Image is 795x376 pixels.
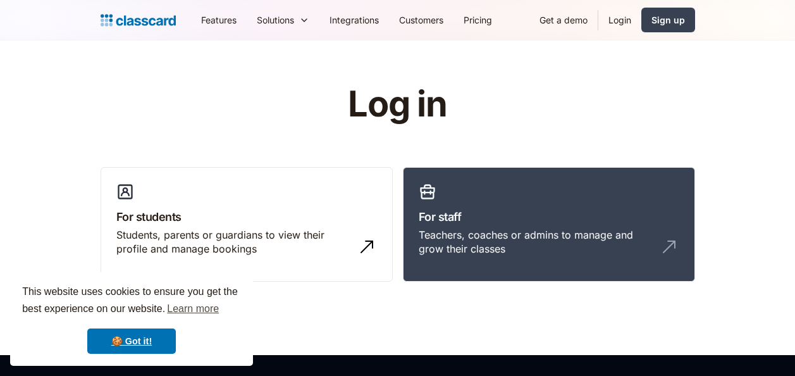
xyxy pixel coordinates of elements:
a: Sign up [641,8,695,32]
a: Get a demo [529,6,598,34]
a: For staffTeachers, coaches or admins to manage and grow their classes [403,167,695,282]
a: Features [191,6,247,34]
h3: For students [116,208,377,225]
h1: Log in [197,85,598,124]
a: learn more about cookies [165,299,221,318]
a: Pricing [453,6,502,34]
a: Integrations [319,6,389,34]
a: For studentsStudents, parents or guardians to view their profile and manage bookings [101,167,393,282]
span: This website uses cookies to ensure you get the best experience on our website. [22,284,241,318]
div: Solutions [257,13,294,27]
div: Teachers, coaches or admins to manage and grow their classes [419,228,654,256]
div: Sign up [651,13,685,27]
h3: For staff [419,208,679,225]
div: Solutions [247,6,319,34]
a: dismiss cookie message [87,329,176,354]
div: cookieconsent [10,272,253,366]
a: Login [598,6,641,34]
a: home [101,11,176,29]
a: Customers [389,6,453,34]
div: Students, parents or guardians to view their profile and manage bookings [116,228,352,256]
